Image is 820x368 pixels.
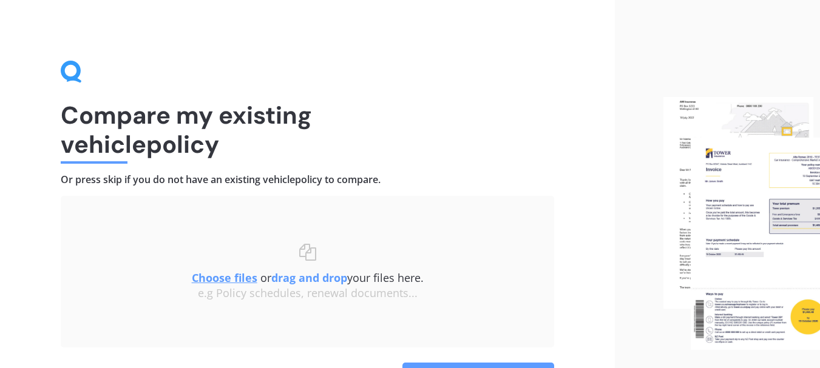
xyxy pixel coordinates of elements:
h4: Or press skip if you do not have an existing vehicle policy to compare. [61,173,554,186]
span: or your files here. [192,270,424,285]
b: drag and drop [271,270,347,285]
h1: Compare my existing vehicle policy [61,101,554,159]
img: files.webp [663,97,820,349]
u: Choose files [192,270,257,285]
div: e.g Policy schedules, renewal documents... [85,287,530,300]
